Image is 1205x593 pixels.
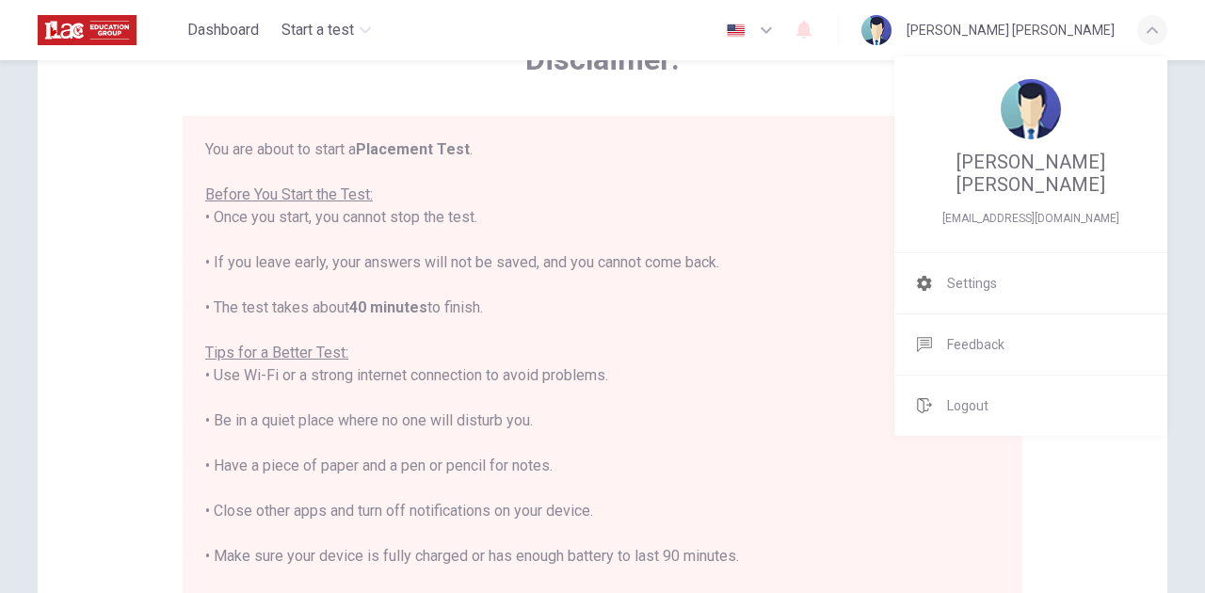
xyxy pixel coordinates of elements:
span: [PERSON_NAME] [PERSON_NAME] [917,151,1145,196]
span: Feedback [947,333,1004,356]
a: Settings [894,253,1167,313]
span: Settings [947,272,997,295]
img: Profile picture [1001,79,1061,139]
span: sepulvedamco@hotmail.com [917,207,1145,230]
span: Logout [947,394,988,417]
